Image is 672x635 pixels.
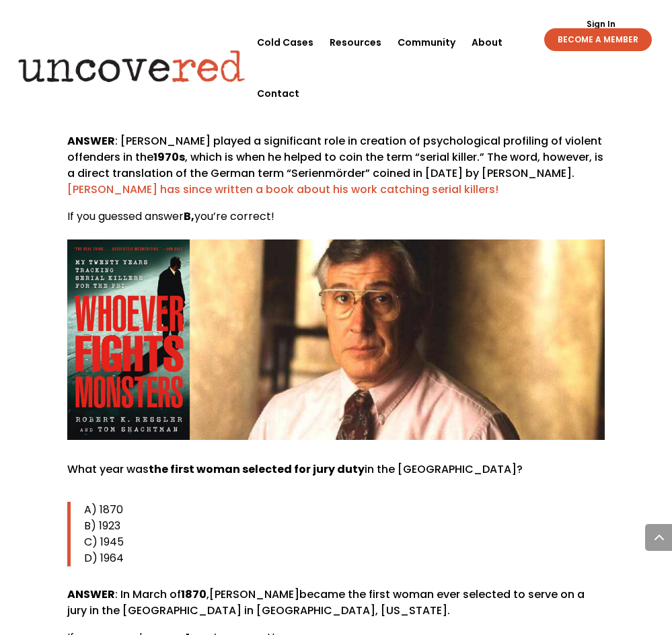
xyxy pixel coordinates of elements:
[579,20,623,28] a: Sign In
[184,209,194,224] strong: B,
[472,17,502,68] a: About
[84,518,120,533] span: B) 1923
[67,133,115,149] strong: ANSWER
[67,239,605,440] img: RobertRessler
[67,461,149,477] span: What year was
[67,587,605,630] p: : In March of , became the first woman ever selected to serve on a jury in the [GEOGRAPHIC_DATA] ...
[149,461,365,477] span: the first woman selected for jury duty
[209,587,299,602] span: [PERSON_NAME]
[67,133,605,209] p: : [PERSON_NAME] played a significant role in creation of psychological profiling of violent offen...
[84,502,123,517] span: A) 1870
[365,461,523,477] span: in the [GEOGRAPHIC_DATA]?
[153,149,185,165] strong: 1970s
[398,17,455,68] a: Community
[84,550,124,566] span: D) 1964
[181,587,207,602] strong: 1870
[67,209,274,224] span: If you guessed answer you’re correct!
[84,534,124,550] span: C) 1945
[257,17,313,68] a: Cold Cases
[67,182,498,197] a: [PERSON_NAME] has since written a book about his work catching serial killers!
[257,68,299,119] a: Contact
[330,17,381,68] a: Resources
[544,28,652,51] a: BECOME A MEMBER
[67,587,115,602] strong: ANSWER
[7,41,256,91] img: Uncovered logo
